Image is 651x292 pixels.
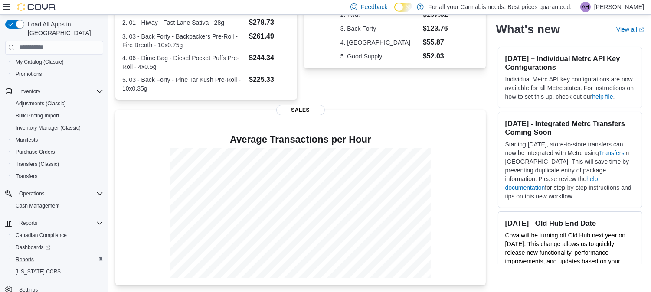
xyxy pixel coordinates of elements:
p: Individual Metrc API key configurations are now available for all Metrc states. For instructions ... [505,75,635,101]
button: Promotions [9,68,107,80]
span: Transfers (Classic) [16,161,59,168]
h3: [DATE] – Individual Metrc API Key Configurations [505,54,635,71]
span: Cash Management [16,202,59,209]
span: Purchase Orders [16,149,55,156]
a: help file [592,93,613,100]
span: Inventory [19,88,40,95]
button: Manifests [9,134,107,146]
dt: 2. 01 - Hiway - Fast Lane Sativa - 28g [122,18,245,27]
span: My Catalog (Classic) [12,57,103,67]
span: Reports [19,220,37,227]
a: Bulk Pricing Import [12,110,63,121]
span: Inventory Manager (Classic) [16,124,81,131]
a: Promotions [12,69,46,79]
span: Inventory [16,86,103,97]
span: Washington CCRS [12,266,103,277]
dd: $55.87 [423,37,449,48]
h3: [DATE] - Integrated Metrc Transfers Coming Soon [505,119,635,136]
span: Cash Management [12,201,103,211]
span: Cova will be turning off Old Hub next year on [DATE]. This change allows us to quickly release ne... [505,232,626,282]
span: Canadian Compliance [12,230,103,240]
span: Operations [16,188,103,199]
span: Operations [19,190,45,197]
h4: Average Transactions per Hour [122,134,479,145]
span: Promotions [16,71,42,78]
p: Starting [DATE], store-to-store transfers can now be integrated with Metrc using in [GEOGRAPHIC_D... [505,140,635,201]
a: help documentation [505,175,598,191]
a: Purchase Orders [12,147,59,157]
a: Dashboards [12,242,54,253]
span: Bulk Pricing Import [16,112,59,119]
span: My Catalog (Classic) [16,58,64,65]
span: Load All Apps in [GEOGRAPHIC_DATA] [24,20,103,37]
dd: $225.33 [249,75,290,85]
a: My Catalog (Classic) [12,57,67,67]
a: Reports [12,254,37,265]
img: Cova [17,3,56,11]
dt: 5. Good Supply [340,52,419,61]
span: Canadian Compliance [16,232,67,239]
button: Operations [2,188,107,200]
a: Dashboards [9,241,107,253]
span: Adjustments (Classic) [12,98,103,109]
dt: 3. 03 - Back Forty - Backpackers Pre-Roll - Fire Breath - 10x0.75g [122,32,245,49]
button: Inventory Manager (Classic) [9,122,107,134]
p: For all your Cannabis needs. Best prices guaranteed. [428,2,572,12]
dt: 4. 06 - Dime Bag - Diesel Pocket Puffs Pre-Roll - 4x0.5g [122,54,245,71]
dd: $261.49 [249,31,290,42]
button: Purchase Orders [9,146,107,158]
a: Manifests [12,135,41,145]
a: [US_STATE] CCRS [12,266,64,277]
a: Transfers [12,171,41,182]
span: Sales [276,105,325,115]
p: | [575,2,577,12]
h2: What's new [496,23,560,36]
dt: 3. Back Forty [340,24,419,33]
a: Canadian Compliance [12,230,70,240]
span: Manifests [12,135,103,145]
button: My Catalog (Classic) [9,56,107,68]
span: Manifests [16,136,38,143]
span: Bulk Pricing Import [12,110,103,121]
dd: $52.03 [423,51,449,62]
button: Reports [16,218,41,228]
span: Feedback [361,3,387,11]
a: View allExternal link [616,26,644,33]
dt: 4. [GEOGRAPHIC_DATA] [340,38,419,47]
span: Purchase Orders [12,147,103,157]
a: Adjustments (Classic) [12,98,69,109]
div: Ashton Hanlon [580,2,591,12]
span: Reports [16,256,34,263]
h3: [DATE] - Old Hub End Date [505,219,635,227]
span: AH [582,2,589,12]
button: Canadian Compliance [9,229,107,241]
span: Reports [12,254,103,265]
a: Transfers [599,149,625,156]
a: Cash Management [12,201,63,211]
span: Reports [16,218,103,228]
button: Operations [16,188,48,199]
dd: $123.76 [423,23,449,34]
span: Dashboards [12,242,103,253]
dt: 2. Twd. [340,10,419,19]
button: Transfers (Classic) [9,158,107,170]
button: Cash Management [9,200,107,212]
button: Reports [9,253,107,266]
span: Inventory Manager (Classic) [12,123,103,133]
dd: $278.73 [249,17,290,28]
span: Transfers [12,171,103,182]
dt: 5. 03 - Back Forty - Pine Tar Kush Pre-Roll - 10x0.35g [122,75,245,93]
button: Bulk Pricing Import [9,110,107,122]
button: Reports [2,217,107,229]
p: [PERSON_NAME] [594,2,644,12]
svg: External link [639,27,644,32]
span: Adjustments (Classic) [16,100,66,107]
button: Inventory [2,85,107,97]
button: Inventory [16,86,44,97]
button: [US_STATE] CCRS [9,266,107,278]
button: Adjustments (Classic) [9,97,107,110]
span: Dashboards [16,244,50,251]
span: Transfers [16,173,37,180]
button: Transfers [9,170,107,182]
